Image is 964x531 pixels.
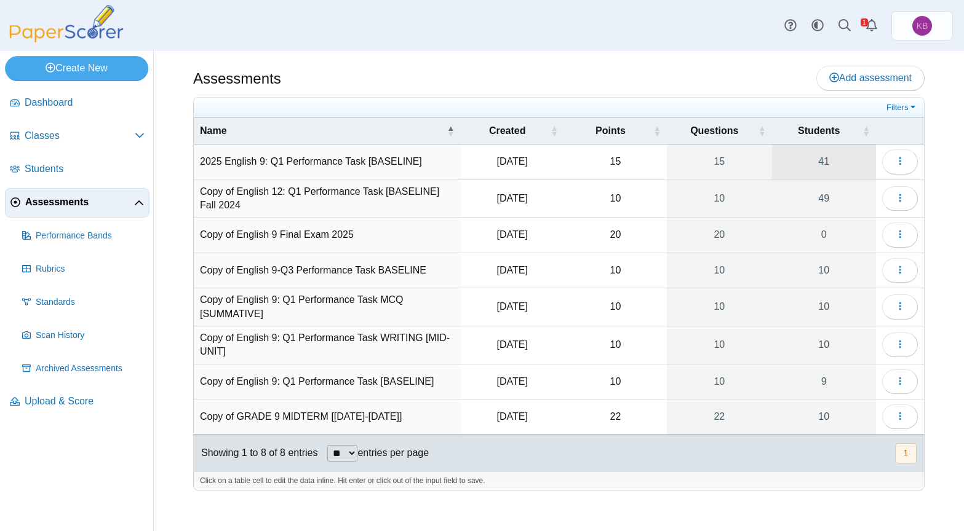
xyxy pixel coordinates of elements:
time: Jun 10, 2025 at 12:46 PM [497,229,528,240]
a: 0 [772,218,876,252]
a: Create New [5,56,148,81]
a: Add assessment [816,66,925,90]
td: 15 [564,144,667,179]
a: 20 [667,218,772,252]
span: Dashboard [25,96,145,109]
a: Dashboard [5,88,149,118]
a: 10 [772,326,876,364]
div: Click on a table cell to edit the data inline. Hit enter or click out of the input field to save. [194,471,924,490]
td: 10 [564,364,667,399]
a: 9 [772,364,876,399]
td: 10 [564,180,667,218]
td: Copy of English 9 Final Exam 2025 [194,218,461,253]
td: Copy of English 9: Q1 Performance Task [BASELINE] [194,364,461,399]
td: Copy of English 9-Q3 Performance Task BASELINE [194,253,461,288]
span: Kelly Brasile [917,22,928,30]
a: Rubrics [17,254,149,284]
td: Copy of GRADE 9 MIDTERM [[DATE]-[DATE]] [194,399,461,435]
span: Name : Activate to invert sorting [447,125,455,137]
span: Rubrics [36,263,145,275]
a: Assessments [5,188,149,218]
span: Questions : Activate to sort [759,125,766,137]
td: 2025 English 9: Q1 Performance Task [BASELINE] [194,144,461,179]
td: 10 [564,288,667,326]
td: Copy of English 9: Q1 Performance Task WRITING [MID-UNIT] [194,326,461,364]
a: Classes [5,122,149,151]
td: 22 [564,399,667,435]
span: Upload & Score [25,395,145,408]
time: Jan 30, 2025 at 1:37 PM [497,265,528,275]
span: Standards [36,296,145,309]
a: 49 [772,180,876,218]
td: 10 [564,253,667,288]
a: Performance Bands [17,221,149,251]
time: Sep 3, 2024 at 1:30 PM [497,376,528,387]
td: Copy of English 9: Q1 Performance Task MCQ [SUMMATIVE] [194,288,461,326]
span: Questions [673,124,756,138]
div: Showing 1 to 8 of 8 entries [194,435,317,471]
span: Students : Activate to sort [862,125,870,137]
a: Students [5,155,149,184]
a: 22 [667,399,772,434]
span: Points : Activate to sort [653,125,661,137]
time: Jan 14, 2025 at 2:23 PM [497,411,528,422]
span: Points [570,124,651,138]
span: Add assessment [829,73,912,83]
a: Standards [17,288,149,317]
label: entries per page [357,447,429,458]
button: 1 [895,443,917,463]
span: Created [467,124,548,138]
span: Students [25,162,145,176]
span: Performance Bands [36,230,145,242]
a: 10 [667,253,772,288]
a: 10 [667,326,772,364]
td: Copy of English 12: Q1 Performance Task [BASELINE] Fall 2024 [194,180,461,218]
a: 10 [667,288,772,326]
time: Sep 2, 2025 at 12:50 PM [497,156,528,167]
a: 15 [667,144,772,179]
span: Archived Assessments [36,363,145,375]
h1: Assessments [193,68,281,89]
td: 20 [564,218,667,253]
span: Scan History [36,329,145,342]
a: 10 [772,288,876,326]
span: Created : Activate to sort [551,125,558,137]
time: Oct 1, 2024 at 1:31 PM [497,339,528,350]
time: Nov 20, 2024 at 1:45 PM [497,301,528,312]
span: Name [200,124,445,138]
nav: pagination [894,443,917,463]
a: Filters [883,101,921,114]
span: Students [778,124,860,138]
a: 41 [772,144,876,179]
a: Alerts [858,12,885,39]
span: Classes [25,129,135,143]
a: 10 [772,253,876,288]
span: Assessments [25,195,134,209]
img: PaperScorer [5,5,128,42]
td: 10 [564,326,667,364]
time: Sep 6, 2024 at 10:17 AM [497,193,528,203]
a: Upload & Score [5,387,149,417]
a: 10 [772,399,876,434]
a: 10 [667,364,772,399]
a: PaperScorer [5,34,128,44]
a: Kelly Brasile [891,11,953,41]
a: Archived Assessments [17,354,149,383]
a: 10 [667,180,772,218]
span: Kelly Brasile [912,16,932,36]
a: Scan History [17,321,149,350]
